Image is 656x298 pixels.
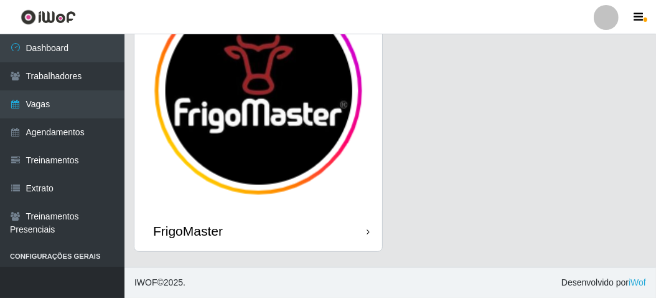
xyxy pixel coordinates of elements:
img: CoreUI Logo [21,9,76,25]
span: Desenvolvido por [561,276,646,289]
a: iWof [629,277,646,287]
div: FrigoMaster [153,223,223,239]
span: IWOF [134,277,157,287]
span: © 2025 . [134,276,185,289]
